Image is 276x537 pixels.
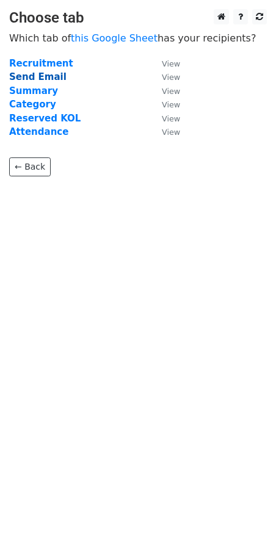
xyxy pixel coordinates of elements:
small: View [162,87,180,96]
a: View [150,126,180,137]
a: Send Email [9,71,67,82]
small: View [162,73,180,82]
a: ← Back [9,157,51,176]
iframe: Chat Widget [215,478,276,537]
small: View [162,59,180,68]
a: Category [9,99,56,110]
small: View [162,128,180,137]
p: Which tab of has your recipients? [9,32,267,45]
a: View [150,113,180,124]
a: View [150,99,180,110]
a: View [150,71,180,82]
a: View [150,85,180,96]
a: Attendance [9,126,68,137]
a: Summary [9,85,58,96]
a: Reserved KOL [9,113,81,124]
a: Recruitment [9,58,73,69]
small: View [162,114,180,123]
small: View [162,100,180,109]
a: this Google Sheet [71,32,158,44]
h3: Choose tab [9,9,267,27]
a: View [150,58,180,69]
